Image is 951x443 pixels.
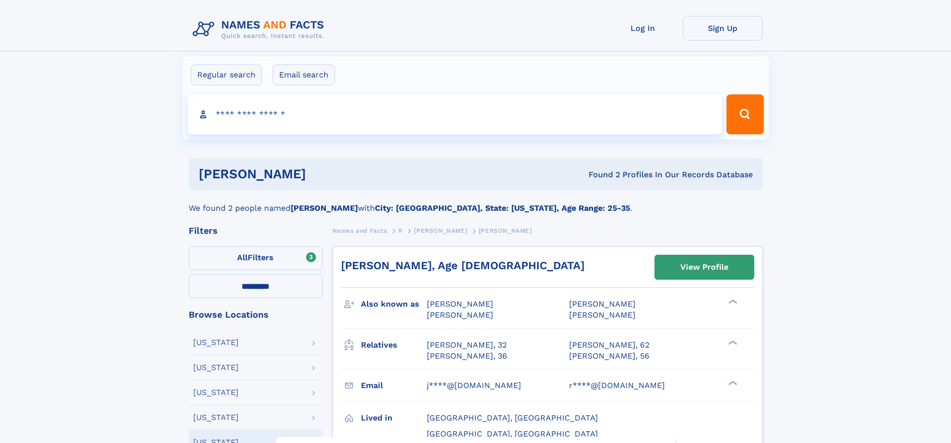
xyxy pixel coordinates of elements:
[414,227,467,234] span: [PERSON_NAME]
[361,337,427,354] h3: Relatives
[726,94,763,134] button: Search Button
[189,226,322,235] div: Filters
[726,380,738,386] div: ❯
[680,256,728,279] div: View Profile
[569,310,635,320] span: [PERSON_NAME]
[332,224,387,237] a: Names and Facts
[655,255,754,279] a: View Profile
[291,203,358,213] b: [PERSON_NAME]
[199,168,447,180] h1: [PERSON_NAME]
[569,351,649,362] a: [PERSON_NAME], 56
[427,429,598,439] span: [GEOGRAPHIC_DATA], [GEOGRAPHIC_DATA]
[479,227,532,234] span: [PERSON_NAME]
[398,224,403,237] a: R
[273,64,335,85] label: Email search
[569,340,649,351] a: [PERSON_NAME], 62
[427,299,493,309] span: [PERSON_NAME]
[193,339,239,347] div: [US_STATE]
[193,364,239,372] div: [US_STATE]
[193,414,239,422] div: [US_STATE]
[447,169,753,180] div: Found 2 Profiles In Our Records Database
[427,413,598,423] span: [GEOGRAPHIC_DATA], [GEOGRAPHIC_DATA]
[189,16,332,43] img: Logo Names and Facts
[569,299,635,309] span: [PERSON_NAME]
[191,64,262,85] label: Regular search
[341,259,585,272] a: [PERSON_NAME], Age [DEMOGRAPHIC_DATA]
[237,253,248,262] span: All
[375,203,630,213] b: City: [GEOGRAPHIC_DATA], State: [US_STATE], Age Range: 25-35
[427,310,493,320] span: [PERSON_NAME]
[427,351,507,362] a: [PERSON_NAME], 36
[189,190,763,214] div: We found 2 people named with .
[726,339,738,346] div: ❯
[414,224,467,237] a: [PERSON_NAME]
[726,299,738,305] div: ❯
[361,377,427,394] h3: Email
[603,16,683,40] a: Log In
[189,310,322,319] div: Browse Locations
[398,227,403,234] span: R
[361,410,427,427] h3: Lived in
[188,94,722,134] input: search input
[427,340,507,351] a: [PERSON_NAME], 32
[361,296,427,313] h3: Also known as
[189,246,322,270] label: Filters
[683,16,763,40] a: Sign Up
[193,389,239,397] div: [US_STATE]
